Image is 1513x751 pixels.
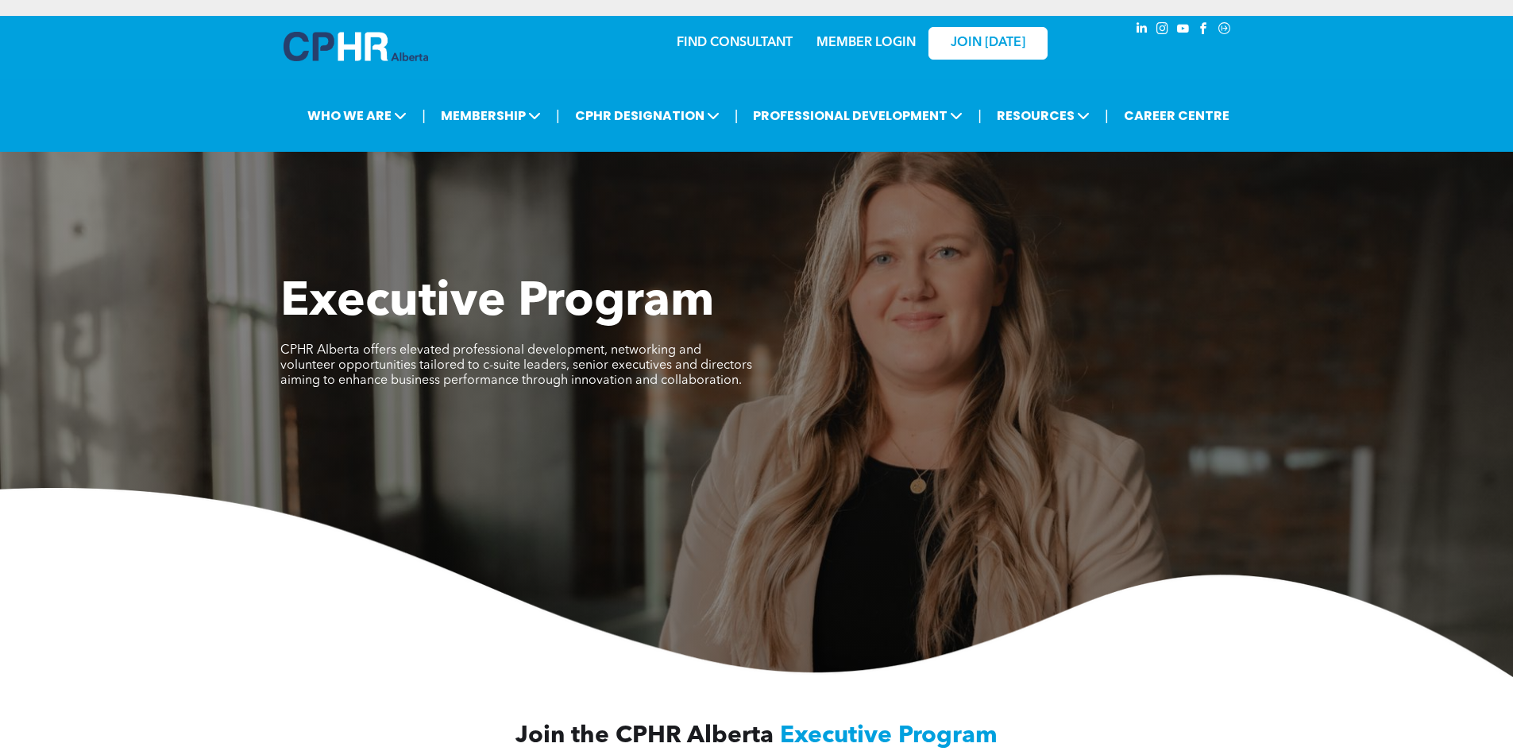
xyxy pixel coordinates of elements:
[284,32,428,61] img: A blue and white logo for cp alberta
[422,99,426,132] li: |
[677,37,793,49] a: FIND CONSULTANT
[280,344,752,387] span: CPHR Alberta offers elevated professional development, networking and volunteer opportunities tai...
[978,99,982,132] li: |
[928,27,1048,60] a: JOIN [DATE]
[1105,99,1109,132] li: |
[1175,20,1192,41] a: youtube
[570,101,724,130] span: CPHR DESIGNATION
[303,101,411,130] span: WHO WE ARE
[1154,20,1171,41] a: instagram
[436,101,546,130] span: MEMBERSHIP
[1133,20,1151,41] a: linkedin
[780,724,998,748] span: Executive Program
[515,724,774,748] span: Join the CPHR Alberta
[992,101,1094,130] span: RESOURCES
[748,101,967,130] span: PROFESSIONAL DEVELOPMENT
[816,37,916,49] a: MEMBER LOGIN
[951,36,1025,51] span: JOIN [DATE]
[556,99,560,132] li: |
[735,99,739,132] li: |
[1119,101,1234,130] a: CAREER CENTRE
[1216,20,1233,41] a: Social network
[1195,20,1213,41] a: facebook
[280,279,714,327] span: Executive Program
